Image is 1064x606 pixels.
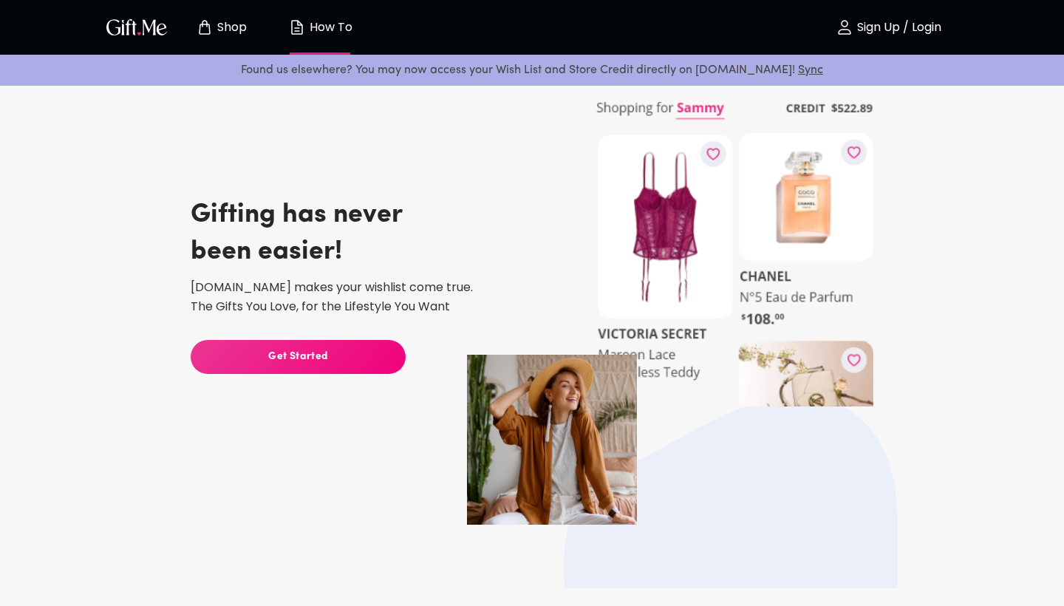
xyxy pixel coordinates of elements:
p: Shop [214,21,247,34]
p: Sign Up / Login [853,21,941,34]
button: Store page [180,4,262,51]
button: How To [279,4,361,51]
button: Sign Up / Login [814,4,962,51]
span: Get Started [191,349,406,365]
button: Get Started [191,340,406,374]
p: Found us elsewhere? You may now access your Wish List and Store Credit directly on [DOMAIN_NAME]! [12,61,1052,80]
img: share_overlay [585,81,885,414]
a: Sync [798,64,823,76]
img: iphone_shadow [467,355,637,525]
p: [DOMAIN_NAME] makes your wishlist come true. The Gifts You Love, for the Lifestyle You Want [191,278,630,316]
button: GiftMe Logo [102,18,171,36]
img: GiftMe Logo [103,16,170,38]
img: how-to.svg [288,18,306,36]
h3: Gifting has never been easier! [191,197,403,270]
p: How To [306,21,352,34]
